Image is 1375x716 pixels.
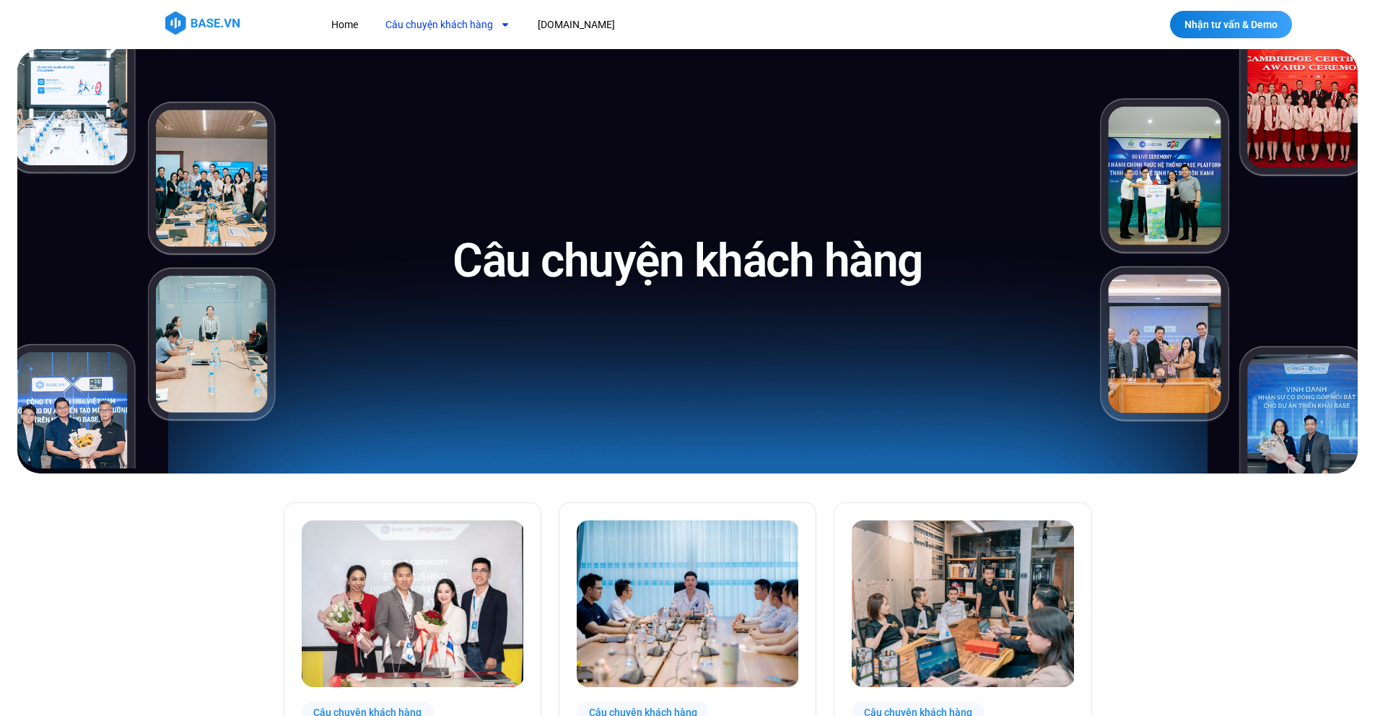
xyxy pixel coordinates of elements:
h1: Câu chuyện khách hàng [453,231,922,291]
nav: Menu [320,12,880,38]
span: Nhận tư vấn & Demo [1184,19,1278,30]
a: Home [320,12,369,38]
a: Nhận tư vấn & Demo [1170,11,1292,38]
a: Câu chuyện khách hàng [375,12,521,38]
a: [DOMAIN_NAME] [527,12,626,38]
